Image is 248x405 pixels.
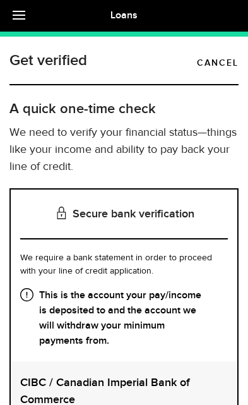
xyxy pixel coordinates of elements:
[9,49,87,72] h1: Get verified
[20,253,212,275] span: We require a bank statement in order to proceed with your line of credit application.
[9,124,239,176] p: We need to verify your financial status—things like your income and ability to pay back your line...
[20,190,228,239] h3: Secure bank verification
[9,99,239,119] h2: A quick one-time check
[195,352,248,405] iframe: LiveChat chat widget
[20,288,228,349] strong: This is the account your pay/income is deposited to and the account we will withdraw your minimum...
[197,56,239,71] a: Cancel
[110,9,138,21] span: Loans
